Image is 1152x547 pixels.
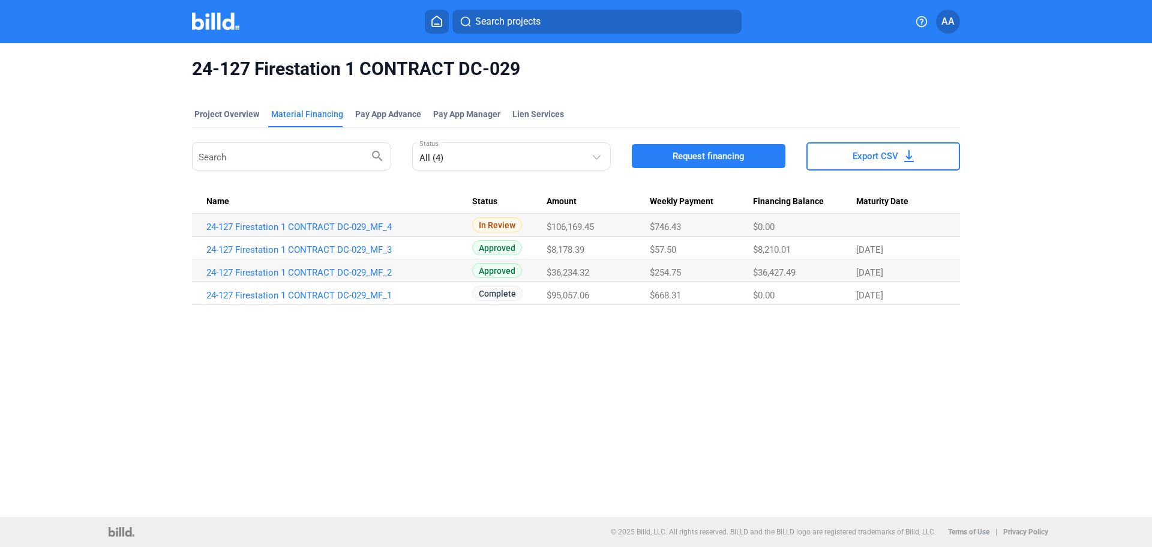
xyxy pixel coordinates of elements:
[206,196,229,207] span: Name
[948,528,989,536] b: Terms of Use
[995,528,997,536] p: |
[512,108,564,120] div: Lien Services
[355,108,421,120] div: Pay App Advance
[419,153,443,163] mat-select-trigger: All (4)
[856,196,908,207] span: Maturity Date
[753,244,791,255] span: $8,210.01
[206,267,472,278] a: 24-127 Firestation 1 CONTRACT DC-029_MF_2
[194,108,259,120] div: Project Overview
[856,244,883,255] span: [DATE]
[650,290,681,301] span: $668.31
[753,290,775,301] span: $0.00
[472,263,522,278] span: Approved
[856,267,883,278] span: [DATE]
[472,196,497,207] span: Status
[472,286,523,301] span: Complete
[753,196,824,207] span: Financing Balance
[192,13,239,30] img: Billd Company Logo
[206,290,472,301] a: 24-127 Firestation 1 CONTRACT DC-029_MF_1
[753,267,796,278] span: $36,427.49
[547,196,577,207] span: Amount
[547,267,589,278] span: $36,234.32
[547,290,589,301] span: $95,057.06
[650,267,681,278] span: $254.75
[547,222,594,232] span: $106,169.45
[547,244,584,255] span: $8,178.39
[370,148,385,163] mat-icon: search
[753,222,775,232] span: $0.00
[853,150,898,162] span: Export CSV
[1003,528,1048,536] b: Privacy Policy
[650,244,676,255] span: $57.50
[472,217,522,232] span: In Review
[611,528,936,536] p: © 2025 Billd, LLC. All rights reserved. BILLD and the BILLD logo are registered trademarks of Bil...
[271,108,343,120] div: Material Financing
[856,290,883,301] span: [DATE]
[475,14,541,29] span: Search projects
[941,14,955,29] span: AA
[472,240,522,255] span: Approved
[192,58,960,80] span: 24-127 Firestation 1 CONTRACT DC-029
[650,196,713,207] span: Weekly Payment
[650,222,681,232] span: $746.43
[109,527,134,537] img: logo
[206,222,472,232] a: 24-127 Firestation 1 CONTRACT DC-029_MF_4
[206,244,472,255] a: 24-127 Firestation 1 CONTRACT DC-029_MF_3
[433,108,500,120] span: Pay App Manager
[673,150,745,162] span: Request financing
